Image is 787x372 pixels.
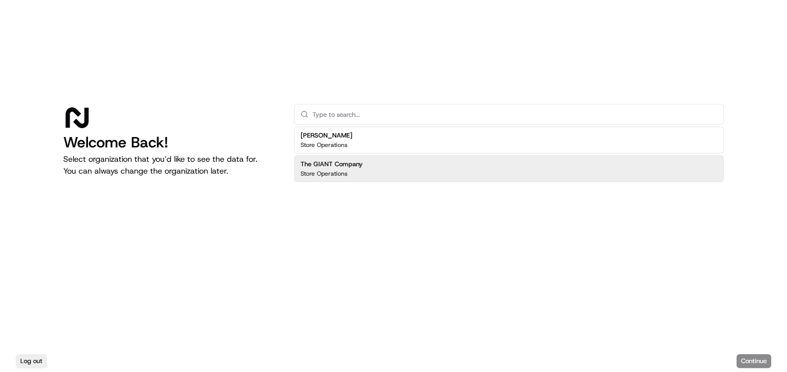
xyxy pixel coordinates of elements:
[294,125,724,184] div: Suggestions
[63,153,278,177] p: Select organization that you’d like to see the data for. You can always change the organization l...
[301,141,348,149] p: Store Operations
[16,354,47,368] button: Log out
[301,160,363,169] h2: The GIANT Company
[312,104,717,124] input: Type to search...
[301,131,352,140] h2: [PERSON_NAME]
[63,134,278,151] h1: Welcome Back!
[301,170,348,178] p: Store Operations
